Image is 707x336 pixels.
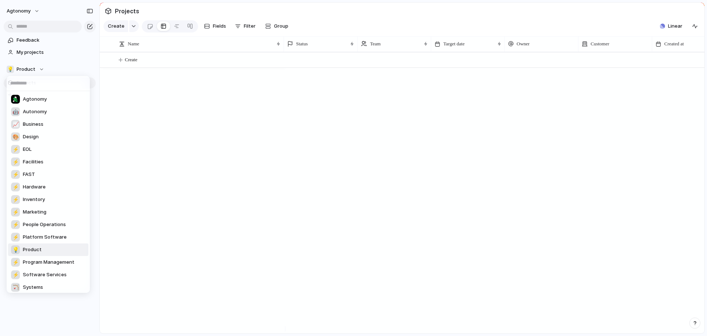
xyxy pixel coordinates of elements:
[11,132,20,141] div: 🎨
[11,283,20,292] div: 🏹
[23,108,47,115] span: Autonomy
[11,145,20,154] div: ⚡
[23,233,67,241] span: Platform Software
[23,208,46,216] span: Marketing
[11,233,20,242] div: ⚡
[23,196,45,203] span: Inventory
[11,195,20,204] div: ⚡
[11,183,20,191] div: ⚡
[11,220,20,229] div: ⚡
[23,183,46,191] span: Hardware
[23,158,43,166] span: Facilities
[23,96,47,103] span: Agtonomy
[11,270,20,279] div: ⚡
[11,107,20,116] div: 🤖
[23,146,32,153] span: EOL
[23,171,35,178] span: FAST
[23,133,39,141] span: Design
[23,221,66,228] span: People Operations
[11,245,20,254] div: 💡
[11,258,20,267] div: ⚡
[11,120,20,129] div: 📈
[23,121,43,128] span: Business
[11,208,20,217] div: ⚡
[11,157,20,166] div: ⚡
[23,259,74,266] span: Program Management
[23,271,67,278] span: Software Services
[23,246,42,253] span: Product
[23,284,43,291] span: Systems
[11,170,20,179] div: ⚡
